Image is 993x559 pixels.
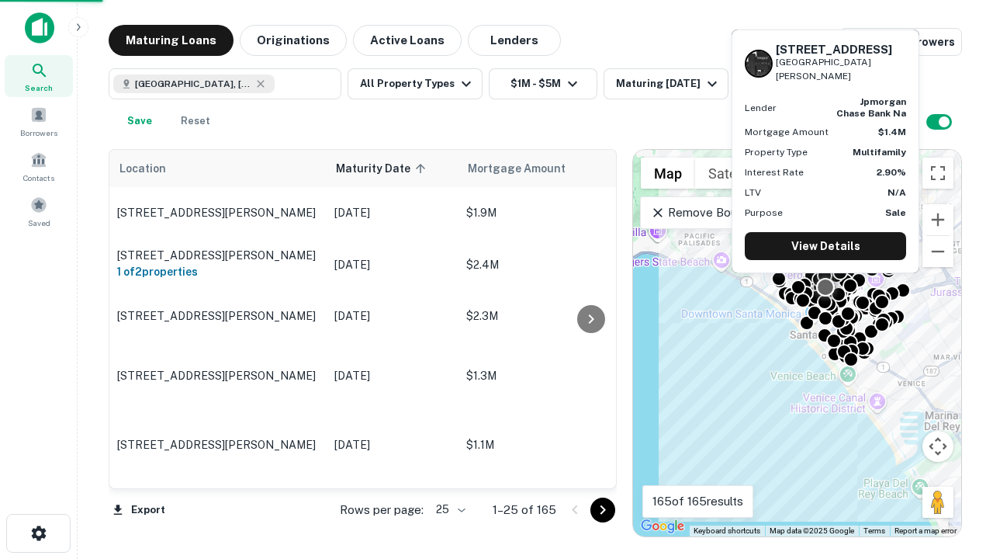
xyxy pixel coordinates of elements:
[894,526,957,535] a: Report a map error
[468,25,561,56] button: Lenders
[878,127,906,137] strong: $1.4M
[745,145,808,159] p: Property Type
[109,25,234,56] button: Maturing Loans
[23,172,54,184] span: Contacts
[637,516,688,536] img: Google
[745,232,906,260] a: View Details
[604,68,728,99] button: Maturing [DATE]
[489,68,597,99] button: $1M - $5M
[334,436,451,453] p: [DATE]
[694,526,760,536] button: Keyboard shortcuts
[776,43,906,57] h6: [STREET_ADDRESS]
[695,158,772,189] button: Show satellite imagery
[922,431,953,462] button: Map camera controls
[25,12,54,43] img: capitalize-icon.png
[637,516,688,536] a: Open this area in Google Maps (opens a new window)
[493,501,556,519] p: 1–25 of 165
[466,307,621,325] p: $2.3M
[466,256,621,273] p: $2.4M
[458,150,629,187] th: Mortgage Amount
[633,150,961,536] div: 0 0
[887,187,906,198] strong: N/A
[20,127,57,139] span: Borrowers
[652,492,743,511] p: 165 of 165 results
[770,526,854,535] span: Map data ©2025 Google
[348,68,483,99] button: All Property Types
[745,125,829,139] p: Mortgage Amount
[922,158,953,189] button: Toggle fullscreen view
[5,100,73,142] a: Borrowers
[115,106,164,137] button: Save your search to get updates of matches that match your search criteria.
[117,309,319,323] p: [STREET_ADDRESS][PERSON_NAME]
[466,436,621,453] p: $1.1M
[336,159,431,178] span: Maturity Date
[334,204,451,221] p: [DATE]
[117,438,319,452] p: [STREET_ADDRESS][PERSON_NAME]
[334,307,451,325] p: [DATE]
[109,498,169,522] button: Export
[745,165,804,179] p: Interest Rate
[853,147,906,158] strong: Multifamily
[468,159,586,178] span: Mortgage Amount
[836,96,906,118] strong: jpmorgan chase bank na
[863,526,885,535] a: Terms
[616,75,721,93] div: Maturing [DATE]
[109,150,327,187] th: Location
[466,204,621,221] p: $1.9M
[28,217,50,229] span: Saved
[117,206,319,220] p: [STREET_ADDRESS][PERSON_NAME]
[430,498,468,521] div: 25
[135,77,251,91] span: [GEOGRAPHIC_DATA], [GEOGRAPHIC_DATA], [GEOGRAPHIC_DATA]
[745,186,761,200] p: LTV
[922,236,953,267] button: Zoom out
[745,206,783,220] p: Purpose
[327,150,458,187] th: Maturity Date
[117,263,319,280] h6: 1 of 2 properties
[650,203,766,222] p: Remove Boundary
[877,167,906,178] strong: 2.90%
[922,204,953,235] button: Zoom in
[466,367,621,384] p: $1.3M
[119,159,166,178] span: Location
[776,55,906,85] p: [GEOGRAPHIC_DATA][PERSON_NAME]
[915,435,993,509] iframe: Chat Widget
[885,207,906,218] strong: Sale
[353,25,462,56] button: Active Loans
[334,256,451,273] p: [DATE]
[745,101,777,115] p: Lender
[117,369,319,383] p: [STREET_ADDRESS][PERSON_NAME]
[641,158,695,189] button: Show street map
[171,106,220,137] button: Reset
[5,55,73,97] a: Search
[5,145,73,187] a: Contacts
[5,190,73,232] a: Saved
[340,501,424,519] p: Rows per page:
[240,25,347,56] button: Originations
[25,82,53,94] span: Search
[117,248,319,262] p: [STREET_ADDRESS][PERSON_NAME]
[590,498,615,523] button: Go to next page
[334,367,451,384] p: [DATE]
